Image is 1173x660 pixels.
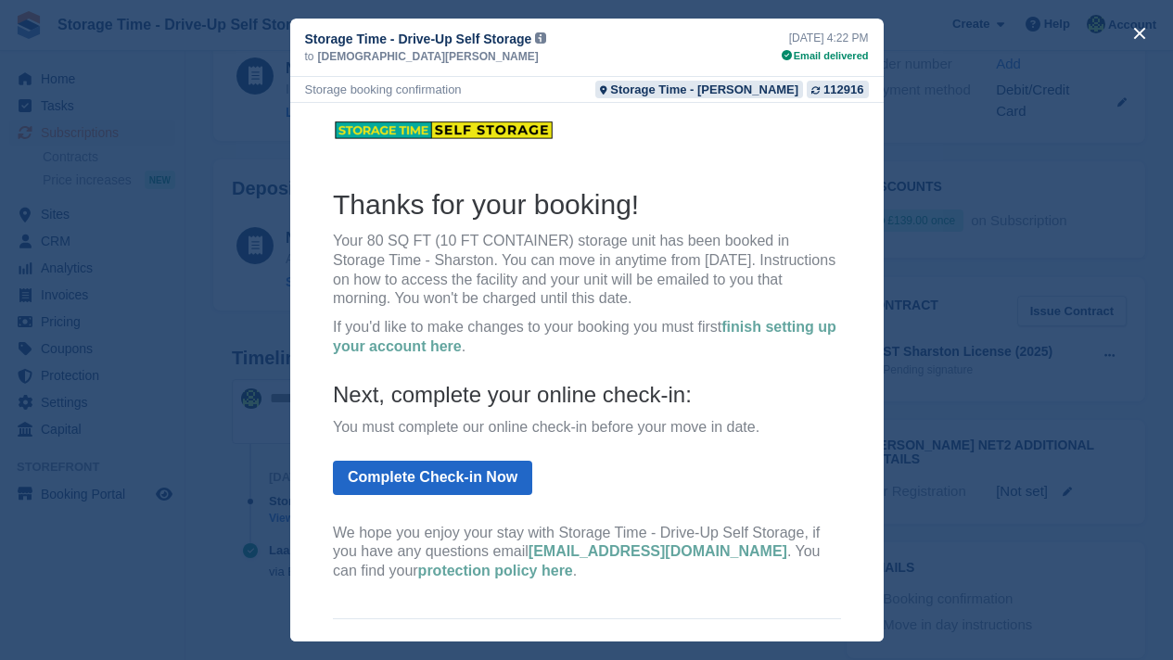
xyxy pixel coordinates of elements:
div: 112916 [823,81,863,98]
div: Email delivered [782,48,869,64]
img: icon-info-grey-7440780725fd019a000dd9b08b2336e03edf1995a4989e88bcd33f0948082b44.svg [535,32,546,44]
div: Storage Time - [PERSON_NAME] [610,81,798,98]
span: [DEMOGRAPHIC_DATA][PERSON_NAME] [318,48,539,65]
button: close [1125,19,1154,48]
a: Storage Time - [PERSON_NAME] [595,81,803,98]
h6: Need help? [43,553,551,575]
span: to [305,48,314,65]
p: Your 80 SQ FT (10 FT CONTAINER) storage unit has been booked in Storage Time - Sharston. You can ... [43,129,551,206]
a: [EMAIL_ADDRESS][DOMAIN_NAME] [238,440,497,456]
h2: Thanks for your booking! [43,83,551,120]
a: Complete Check-in Now [43,358,242,392]
p: We hope you enjoy your stay with Storage Time - Drive-Up Self Storage, if you have any questions ... [43,421,551,478]
a: finish setting up your account here [43,216,546,251]
a: protection policy here [128,460,283,476]
p: If you'd like to make changes to your booking you must first . [43,215,551,254]
h4: Next, complete your online check-in: [43,277,551,306]
p: You must complete our online check-in before your move in date. [43,315,551,335]
div: [DATE] 4:22 PM [782,30,869,46]
div: Storage booking confirmation [305,81,462,98]
a: 112916 [807,81,868,98]
span: Storage Time - Drive-Up Self Storage [305,30,532,48]
img: Storage Time - Drive-Up Self Storage Logo [43,16,265,39]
